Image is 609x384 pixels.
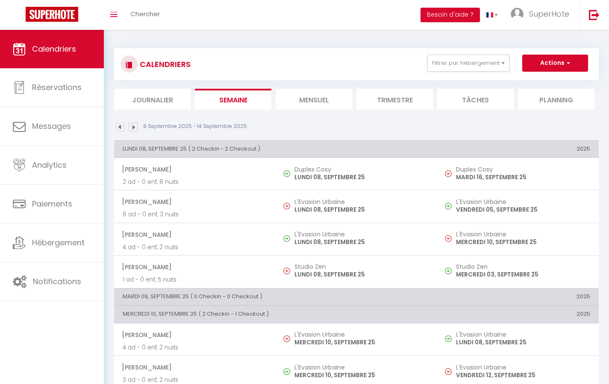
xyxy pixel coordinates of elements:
span: [PERSON_NAME] [122,194,267,210]
span: [PERSON_NAME] [122,259,267,275]
li: Planning [518,89,594,110]
p: LUNDI 08, SEPTEMBRE 25 [294,205,429,214]
span: [PERSON_NAME] [122,327,267,343]
th: 2025 [437,140,599,157]
img: NO IMAGE [283,335,290,342]
h5: L'Evasion Urbaine [456,198,590,205]
p: MERCREDI 10, SEPTEMBRE 25 [294,371,429,380]
h5: L'Evasion Urbaine [294,231,429,238]
p: VENDREDI 12, SEPTEMBRE 25 [456,371,590,380]
p: LUNDI 08, SEPTEMBRE 25 [294,173,429,182]
img: NO IMAGE [445,235,452,242]
img: NO IMAGE [283,268,290,274]
h3: CALENDRIERS [138,55,191,74]
button: Besoin d'aide ? [421,8,480,22]
span: Chercher [130,9,160,18]
p: 4 ad - 0 enf, 2 nuits [123,343,267,352]
p: LUNDI 08, SEPTEMBRE 25 [294,238,429,247]
h5: L'Evasion Urbaine [456,331,590,338]
p: LUNDI 08, SEPTEMBRE 25 [456,338,590,347]
p: MERCREDI 03, SEPTEMBRE 25 [456,270,590,279]
img: NO IMAGE [283,203,290,209]
span: SuperHote [529,9,569,19]
p: 1 ad - 0 enf, 5 nuits [123,275,267,284]
button: Ouvrir le widget de chat LiveChat [7,3,32,29]
p: MERCREDI 10, SEPTEMBRE 25 [456,238,590,247]
h5: L'Evasion Urbaine [294,198,429,205]
img: NO IMAGE [445,368,452,375]
th: MERCREDI 10, SEPTEMBRE 25 ( 2 Checkin - 1 Checkout ) [114,306,437,323]
span: Calendriers [32,44,76,54]
h5: L'Evasion Urbaine [456,364,590,371]
p: 4 ad - 0 enf, 2 nuits [123,243,267,252]
li: Trimestre [356,89,433,110]
li: Journalier [114,89,191,110]
p: MERCREDI 10, SEPTEMBRE 25 [294,338,429,347]
span: Analytics [32,160,67,170]
p: VENDREDI 05, SEPTEMBRE 25 [456,205,590,214]
th: 2025 [437,288,599,305]
h5: L'Evasion Urbaine [294,364,429,371]
p: 2 ad - 0 enf, 8 nuits [123,177,267,186]
span: [PERSON_NAME] [122,227,267,243]
img: NO IMAGE [445,203,452,209]
img: Super Booking [26,7,78,22]
li: Mensuel [276,89,352,110]
img: NO IMAGE [445,335,452,342]
p: MARDI 16, SEPTEMBRE 25 [456,173,590,182]
span: Messages [32,121,71,131]
h5: L'Evasion Urbaine [456,231,590,238]
img: NO IMAGE [445,170,452,177]
th: MARDI 09, SEPTEMBRE 25 ( 0 Checkin - 0 Checkout ) [114,288,437,305]
th: 2025 [437,306,599,323]
p: 8 Septembre 2025 - 14 Septembre 2025 [143,122,247,131]
img: logout [589,9,600,20]
p: LUNDI 08, SEPTEMBRE 25 [294,270,429,279]
p: 6 ad - 0 enf, 3 nuits [123,210,267,219]
th: LUNDI 08, SEPTEMBRE 25 ( 2 Checkin - 2 Checkout ) [114,140,437,157]
h5: Studio Zen [294,263,429,270]
img: NO IMAGE [445,268,452,274]
button: Actions [522,55,588,72]
span: Hébergement [32,237,85,248]
h5: Duplex Cosy [456,166,590,173]
span: Paiements [32,198,72,209]
span: [PERSON_NAME] [122,359,267,375]
span: [PERSON_NAME] [122,161,267,177]
span: Notifications [33,276,81,287]
button: Filtrer par hébergement [427,55,509,72]
span: Réservations [32,82,82,93]
img: ... [511,8,524,20]
h5: L'Evasion Urbaine [294,331,429,338]
li: Tâches [437,89,514,110]
h5: Studio Zen [456,263,590,270]
h5: Duplex Cosy [294,166,429,173]
li: Semaine [195,89,271,110]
